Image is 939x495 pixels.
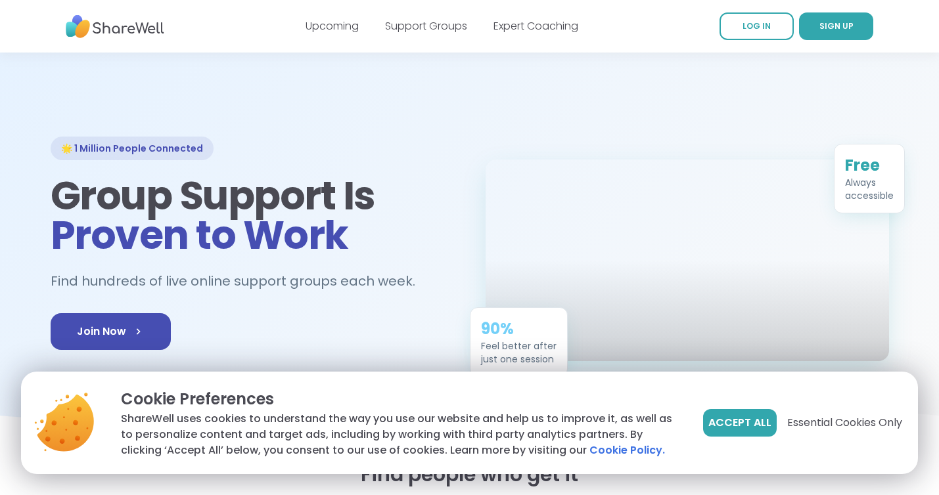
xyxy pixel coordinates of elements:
span: SIGN UP [819,20,854,32]
div: Feel better after just one session [481,339,557,366]
span: Proven to Work [51,207,348,263]
a: LOG IN [720,12,794,40]
h2: Find people who get it [51,463,889,486]
div: 🌟 1 Million People Connected [51,137,214,160]
a: SIGN UP [799,12,873,40]
button: Accept All [703,409,777,437]
span: Essential Cookies Only [787,415,902,431]
h2: Find hundreds of live online support groups each week. [51,270,429,292]
span: LOG IN [743,20,771,32]
span: Join Now [77,324,145,339]
a: Join Now [51,313,171,350]
p: No card required. Ad-free. 1 minute sign up. [51,371,454,384]
p: Cookie Preferences [121,387,682,411]
a: Upcoming [306,18,359,33]
a: Support Groups [385,18,467,33]
a: Cookie Policy. [589,442,665,458]
div: Free [845,155,894,176]
div: Always accessible [845,176,894,202]
h1: Group Support Is [51,176,454,255]
p: ShareWell uses cookies to understand the way you use our website and help us to improve it, as we... [121,411,682,458]
img: ShareWell Nav Logo [66,9,164,45]
div: 90% [481,318,557,339]
span: Accept All [708,415,771,431]
a: Expert Coaching [493,18,578,33]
